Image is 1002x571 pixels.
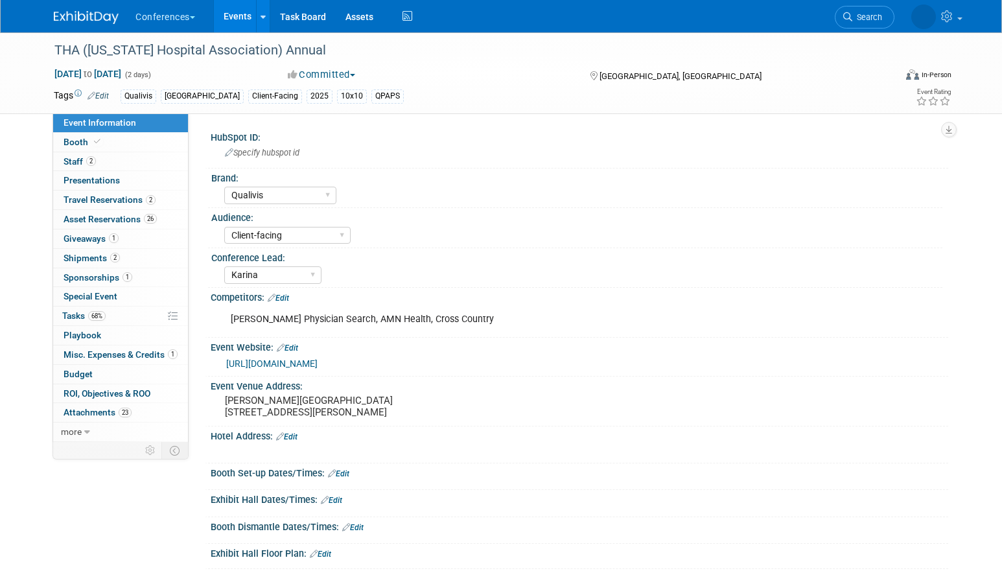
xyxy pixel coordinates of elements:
[139,442,162,459] td: Personalize Event Tab Strip
[64,156,96,167] span: Staff
[53,133,188,152] a: Booth
[54,89,109,104] td: Tags
[225,148,299,157] span: Specify hubspot id
[82,69,94,79] span: to
[53,403,188,422] a: Attachments23
[371,89,404,103] div: QPAPS
[61,426,82,437] span: more
[62,310,106,321] span: Tasks
[53,307,188,325] a: Tasks68%
[852,12,882,22] span: Search
[50,39,875,62] div: THA ([US_STATE] Hospital Association) Annual
[88,311,106,321] span: 68%
[64,388,150,399] span: ROI, Objectives & ROO
[64,175,120,185] span: Presentations
[337,89,367,103] div: 10x10
[211,544,948,561] div: Exhibit Hall Floor Plan:
[146,195,156,205] span: 2
[818,67,951,87] div: Event Format
[86,156,96,166] span: 2
[64,137,103,147] span: Booth
[53,171,188,190] a: Presentations
[64,291,117,301] span: Special Event
[342,523,364,532] a: Edit
[94,138,100,145] i: Booth reservation complete
[211,169,942,185] div: Brand:
[211,208,942,224] div: Audience:
[321,496,342,505] a: Edit
[211,248,942,264] div: Conference Lead:
[222,307,806,332] div: [PERSON_NAME] Physician Search, AMN Health, Cross Country
[121,89,156,103] div: Qualivis
[921,70,951,80] div: In-Person
[211,128,948,144] div: HubSpot ID:
[53,365,188,384] a: Budget
[211,288,948,305] div: Competitors:
[211,377,948,393] div: Event Venue Address:
[225,395,504,418] pre: [PERSON_NAME][GEOGRAPHIC_DATA] [STREET_ADDRESS][PERSON_NAME]
[64,330,101,340] span: Playbook
[54,68,122,80] span: [DATE] [DATE]
[53,191,188,209] a: Travel Reservations2
[122,272,132,282] span: 1
[277,344,298,353] a: Edit
[53,384,188,403] a: ROI, Objectives & ROO
[64,117,136,128] span: Event Information
[54,11,119,24] img: ExhibitDay
[916,89,951,95] div: Event Rating
[307,89,332,103] div: 2025
[64,369,93,379] span: Budget
[64,233,119,244] span: Giveaways
[310,550,331,559] a: Edit
[64,272,132,283] span: Sponsorships
[53,423,188,441] a: more
[211,426,948,443] div: Hotel Address:
[53,287,188,306] a: Special Event
[211,463,948,480] div: Booth Set-up Dates/Times:
[119,408,132,417] span: 23
[211,490,948,507] div: Exhibit Hall Dates/Times:
[53,229,188,248] a: Giveaways1
[248,89,302,103] div: Client-Facing
[226,358,318,369] a: [URL][DOMAIN_NAME]
[64,194,156,205] span: Travel Reservations
[161,89,244,103] div: [GEOGRAPHIC_DATA]
[328,469,349,478] a: Edit
[911,5,936,29] img: Karina German
[906,69,919,80] img: Format-Inperson.png
[283,68,360,82] button: Committed
[53,249,188,268] a: Shipments2
[600,71,762,81] span: [GEOGRAPHIC_DATA], [GEOGRAPHIC_DATA]
[124,71,151,79] span: (2 days)
[87,91,109,100] a: Edit
[64,407,132,417] span: Attachments
[53,113,188,132] a: Event Information
[835,6,894,29] a: Search
[53,268,188,287] a: Sponsorships1
[211,338,948,355] div: Event Website:
[276,432,297,441] a: Edit
[268,294,289,303] a: Edit
[211,517,948,534] div: Booth Dismantle Dates/Times:
[168,349,178,359] span: 1
[109,233,119,243] span: 1
[144,214,157,224] span: 26
[53,345,188,364] a: Misc. Expenses & Credits1
[162,442,189,459] td: Toggle Event Tabs
[110,253,120,262] span: 2
[53,326,188,345] a: Playbook
[64,253,120,263] span: Shipments
[53,152,188,171] a: Staff2
[64,349,178,360] span: Misc. Expenses & Credits
[64,214,157,224] span: Asset Reservations
[53,210,188,229] a: Asset Reservations26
